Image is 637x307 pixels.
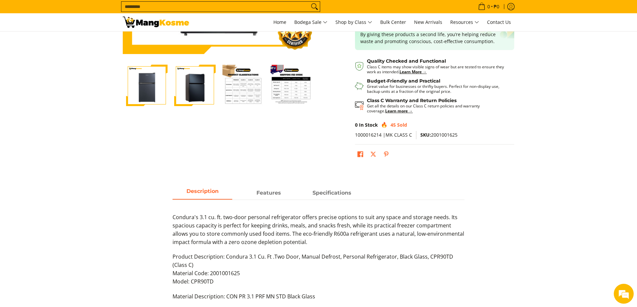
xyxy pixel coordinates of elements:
strong: Quality Checked and Functional [367,58,446,64]
span: Bodega Sale [294,18,327,27]
span: • [476,3,501,10]
a: Bulk Center [377,13,409,31]
span: 45 [390,122,396,128]
span: New Arrivals [414,19,442,25]
p: Condura's 3.1 cu. ft. two-door personal refrigerator offers precise options to suit any space and... [173,213,464,253]
div: Description [173,200,464,307]
span: Resources [450,18,479,27]
p: Product Description: Condura 3.1 Cu. Ft .Two Door, Manual Defrost, Personal Refrigerator, Black G... [173,253,464,292]
button: Search [309,2,320,12]
span: Bulk Center [380,19,406,25]
strong: Specifications [313,190,351,196]
strong: Budget-Friendly and Practical [367,78,440,84]
a: Resources [447,13,482,31]
span: Description [173,187,232,199]
a: Description 2 [302,187,362,200]
img: Condura 3.1 Cu. Ft .Two Door, Manual Defrost, Personal Refrigerator, Black Glass, CPR90TD (Class ... [174,65,216,106]
a: Pin on Pinterest [382,150,391,161]
span: Home [273,19,286,25]
img: Condura 3.1 Cu. Ft .Two Door, Manual Defrost, Personal Refrigerator, Black Glass, CPR90TD (Class ... [126,65,168,106]
img: UNTIL SUPPLIES LAST: Condura 2-Door Personal (Class C) l Mang Kosme [123,17,189,28]
a: Bodega Sale [291,13,331,31]
strong: Class C Warranty and Return Policies [367,97,457,103]
span: SKU: [420,132,431,138]
a: Description 1 [239,187,299,200]
strong: Features [256,190,281,196]
span: 1000016214 |MK CLASS C [355,132,412,138]
p: By giving these products a second life, you’re helping reduce waste and promoting conscious, cost... [360,31,509,45]
span: Contact Us [487,19,511,25]
span: 2001001625 [420,132,458,138]
span: ₱0 [493,4,500,9]
a: New Arrivals [411,13,446,31]
a: Description [173,187,232,200]
a: Shop by Class [332,13,376,31]
p: Great value for businesses or thrifty buyers. Perfect for non-display use, backup units at a frac... [367,84,508,94]
p: Class C items may show visible signs of wear but are tested to ensure they work as intended. [367,64,508,74]
span: Sold [397,122,407,128]
a: Learn More → [399,69,427,75]
a: Post on X [369,150,378,161]
span: In Stock [359,122,378,128]
span: Shop by Class [335,18,372,27]
span: 0 [486,4,491,9]
a: Learn more → [385,108,413,114]
span: 0 [355,122,358,128]
a: Home [270,13,290,31]
p: Get all the details on our Class C return policies and warranty coverage. [367,103,508,113]
a: Contact Us [484,13,514,31]
a: Share on Facebook [356,150,365,161]
img: Condura 3.1 Cu. Ft .Two Door, Manual Defrost, Personal Refrigerator, Black Glass, CPR90TD (Class ... [270,65,312,106]
nav: Main Menu [196,13,514,31]
img: Condura 3.1 Cu. Ft .Two Door, Manual Defrost, Personal Refrigerator, Black Glass, CPR90TD (Class ... [222,65,264,106]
